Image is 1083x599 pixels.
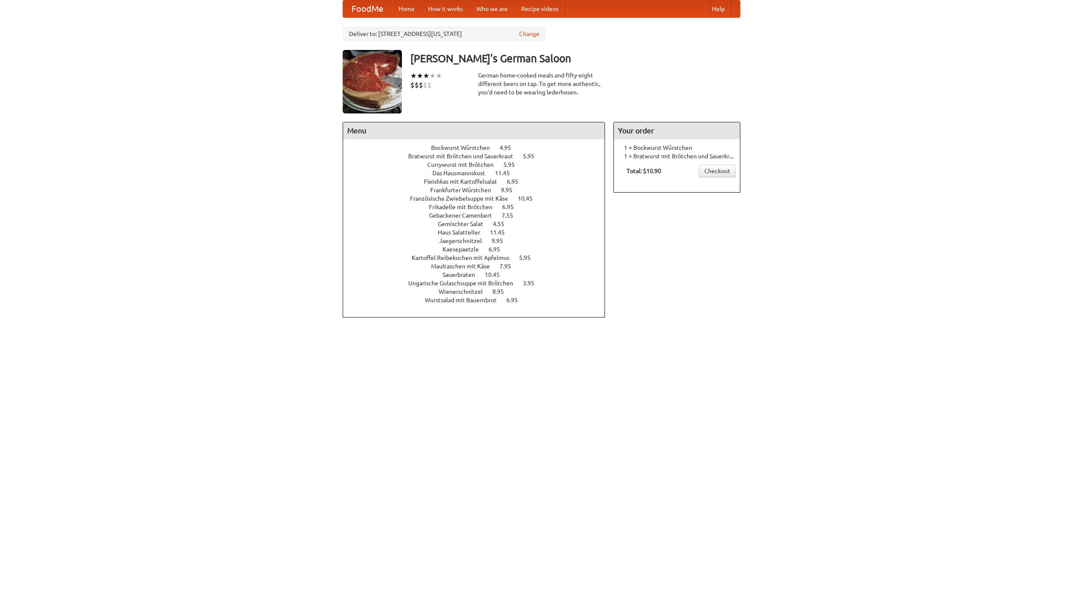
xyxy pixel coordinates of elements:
li: ★ [410,71,417,80]
span: 4.55 [493,221,513,227]
a: Das Hausmannskost 11.45 [432,170,525,177]
a: Sauerbraten 10.45 [443,271,515,278]
span: Frankfurter Würstchen [430,187,500,193]
li: $ [419,80,423,90]
span: Bockwurst Würstchen [431,144,498,151]
li: ★ [436,71,442,80]
li: ★ [423,71,429,80]
span: 4.95 [500,144,520,151]
div: Deliver to: [STREET_ADDRESS][US_STATE] [343,26,546,41]
span: Französische Zwiebelsuppe mit Käse [410,195,517,202]
li: $ [423,80,427,90]
span: Das Hausmannskost [432,170,494,177]
a: Bockwurst Würstchen 4.95 [431,144,527,151]
a: FoodMe [343,0,392,17]
a: Who we are [470,0,514,17]
a: Haus Salatteller 11.45 [438,229,520,236]
a: Currywurst mit Brötchen 5.95 [427,161,531,168]
span: 10.45 [518,195,541,202]
a: Ungarische Gulaschsuppe mit Brötchen 3.95 [408,280,550,287]
a: Gemischter Salat 4.55 [438,221,520,227]
span: Wurstsalad mit Bauernbrot [425,297,505,304]
a: Help [705,0,731,17]
span: 10.45 [485,271,508,278]
a: Recipe videos [514,0,565,17]
span: Gebackener Camenbert [429,212,500,219]
a: Wienerschnitzel 8.95 [439,288,520,295]
a: How it works [421,0,470,17]
span: Maultaschen mit Käse [431,263,498,270]
span: Haus Salatteller [438,229,489,236]
span: 7.95 [500,263,520,270]
li: ★ [417,71,423,80]
a: Kaesepaetzle 6.95 [443,246,516,253]
span: 7.55 [502,212,522,219]
a: Wurstsalad mit Bauernbrot 6.95 [425,297,533,304]
li: 1 × Bockwurst Würstchen [618,144,736,152]
span: Kartoffel Reibekuchen mit Apfelmus [412,254,518,261]
a: Checkout [699,165,736,177]
span: 6.95 [489,246,509,253]
div: German home-cooked meals and fifty-eight different beers on tap. To get more authentic, you'd nee... [478,71,605,97]
a: Französische Zwiebelsuppe mit Käse 10.45 [410,195,548,202]
span: 6.95 [507,178,527,185]
a: Jaegerschnitzel 9.95 [439,237,519,244]
a: Bratwurst mit Brötchen und Sauerkraut 5.95 [408,153,550,160]
span: 9.95 [501,187,521,193]
span: Jaegerschnitzel [439,237,490,244]
li: $ [410,80,415,90]
span: 9.95 [492,237,511,244]
span: 3.95 [523,280,543,287]
span: Kaesepaetzle [443,246,487,253]
span: 11.45 [495,170,518,177]
span: 5.95 [503,161,523,168]
span: Gemischter Salat [438,221,492,227]
a: Change [519,30,539,38]
span: Currywurst mit Brötchen [427,161,502,168]
span: 8.95 [492,288,512,295]
img: angular.jpg [343,50,402,113]
li: $ [427,80,432,90]
span: Ungarische Gulaschsuppe mit Brötchen [408,280,522,287]
span: Bratwurst mit Brötchen und Sauerkraut [408,153,522,160]
span: 11.45 [490,229,513,236]
li: 1 × Bratwurst mit Brötchen und Sauerkraut [618,152,736,160]
a: Fleishkas mit Kartoffelsalat 6.95 [424,178,534,185]
a: Gebackener Camenbert 7.55 [429,212,529,219]
span: 6.95 [506,297,526,304]
li: ★ [429,71,436,80]
span: 5.95 [523,153,543,160]
span: 5.95 [519,254,539,261]
a: Frankfurter Würstchen 9.95 [430,187,528,193]
span: 6.95 [502,204,522,210]
a: Home [392,0,421,17]
h3: [PERSON_NAME]'s German Saloon [410,50,740,67]
b: Total: $10.90 [627,168,661,174]
a: Maultaschen mit Käse 7.95 [431,263,527,270]
h4: Your order [614,122,740,139]
a: Kartoffel Reibekuchen mit Apfelmus 5.95 [412,254,546,261]
span: Fleishkas mit Kartoffelsalat [424,178,506,185]
span: Wienerschnitzel [439,288,491,295]
span: Frikadelle mit Brötchen [429,204,501,210]
span: Sauerbraten [443,271,484,278]
h4: Menu [343,122,605,139]
a: Frikadelle mit Brötchen 6.95 [429,204,529,210]
li: $ [415,80,419,90]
